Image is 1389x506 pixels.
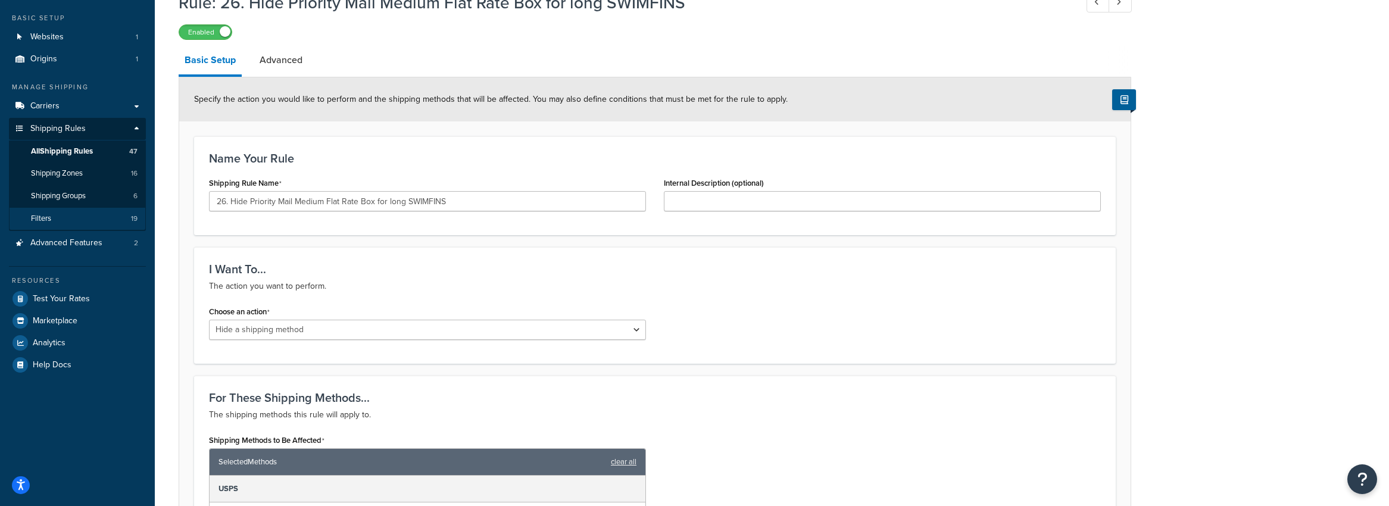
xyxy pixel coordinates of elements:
span: Selected Methods [219,454,605,470]
button: Show Help Docs [1112,89,1136,110]
h3: I Want To... [209,263,1101,276]
button: Open Resource Center [1347,464,1377,494]
a: Basic Setup [179,46,242,77]
span: Carriers [30,101,60,111]
a: Shipping Zones16 [9,163,146,185]
a: Analytics [9,332,146,354]
a: Shipping Groups6 [9,185,146,207]
div: USPS [210,476,645,502]
li: Filters [9,208,146,230]
span: 16 [131,168,138,179]
a: Filters19 [9,208,146,230]
a: Shipping Rules [9,118,146,140]
a: AllShipping Rules47 [9,140,146,163]
a: Test Your Rates [9,288,146,310]
span: Test Your Rates [33,294,90,304]
div: Resources [9,276,146,286]
h3: For These Shipping Methods... [209,391,1101,404]
span: 1 [136,32,138,42]
span: 47 [129,146,138,157]
a: Carriers [9,95,146,117]
span: 19 [131,214,138,224]
a: Marketplace [9,310,146,332]
span: Filters [31,214,51,224]
h3: Name Your Rule [209,152,1101,165]
a: Help Docs [9,354,146,376]
span: Help Docs [33,360,71,370]
span: All Shipping Rules [31,146,93,157]
div: Manage Shipping [9,82,146,92]
span: Advanced Features [30,238,102,248]
label: Choose an action [209,307,270,317]
span: Shipping Groups [31,191,86,201]
label: Shipping Methods to Be Affected [209,436,324,445]
label: Shipping Rule Name [209,179,282,188]
span: Marketplace [33,316,77,326]
li: Websites [9,26,146,48]
div: Basic Setup [9,13,146,23]
span: Specify the action you would like to perform and the shipping methods that will be affected. You ... [194,93,788,105]
li: Shipping Zones [9,163,146,185]
span: Origins [30,54,57,64]
a: Advanced [254,46,308,74]
li: Shipping Groups [9,185,146,207]
label: Enabled [179,25,232,39]
label: Internal Description (optional) [664,179,764,188]
a: clear all [611,454,636,470]
span: 1 [136,54,138,64]
li: Shipping Rules [9,118,146,231]
li: Origins [9,48,146,70]
span: Analytics [33,338,65,348]
span: Shipping Zones [31,168,83,179]
a: Advanced Features2 [9,232,146,254]
span: 6 [133,191,138,201]
span: Websites [30,32,64,42]
li: Advanced Features [9,232,146,254]
a: Origins1 [9,48,146,70]
p: The shipping methods this rule will apply to. [209,408,1101,422]
p: The action you want to perform. [209,279,1101,293]
a: Websites1 [9,26,146,48]
span: 2 [134,238,138,248]
span: Shipping Rules [30,124,86,134]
